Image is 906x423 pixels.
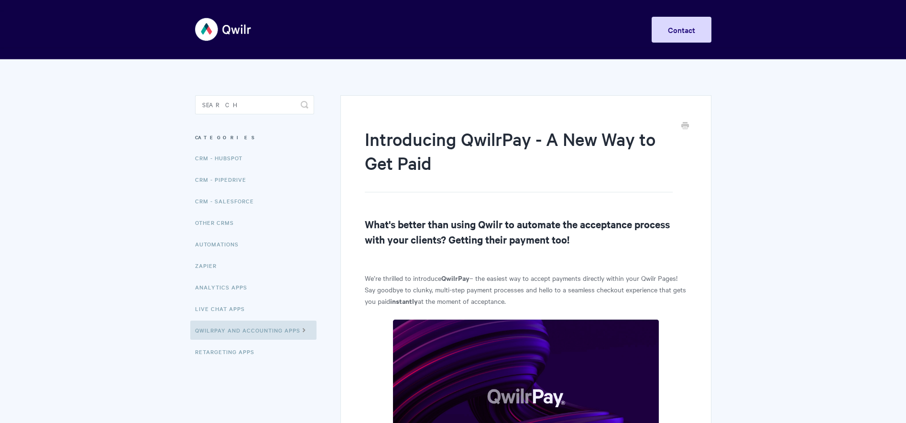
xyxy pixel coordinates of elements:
a: Print this Article [681,121,689,132]
a: Automations [195,234,246,254]
h2: What's better than using Qwilr to automate the acceptance process with your clients? Getting thei... [365,216,687,247]
a: CRM - Salesforce [195,191,261,211]
strong: QwilrPay [441,273,469,283]
h1: Introducing QwilrPay - A New Way to Get Paid [365,127,672,192]
a: CRM - Pipedrive [195,170,253,189]
strong: instantly [390,296,418,306]
img: Qwilr Help Center [195,11,252,47]
input: Search [195,95,314,114]
a: Analytics Apps [195,278,254,297]
a: Live Chat Apps [195,299,252,318]
a: Contact [652,17,711,43]
a: QwilrPay and Accounting Apps [190,321,317,340]
h3: Categories [195,129,314,146]
a: Other CRMs [195,213,241,232]
a: CRM - HubSpot [195,148,250,167]
a: Zapier [195,256,224,275]
a: Retargeting Apps [195,342,262,361]
p: We’re thrilled to introduce – the easiest way to accept payments directly within your Qwilr Pages... [365,272,687,307]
